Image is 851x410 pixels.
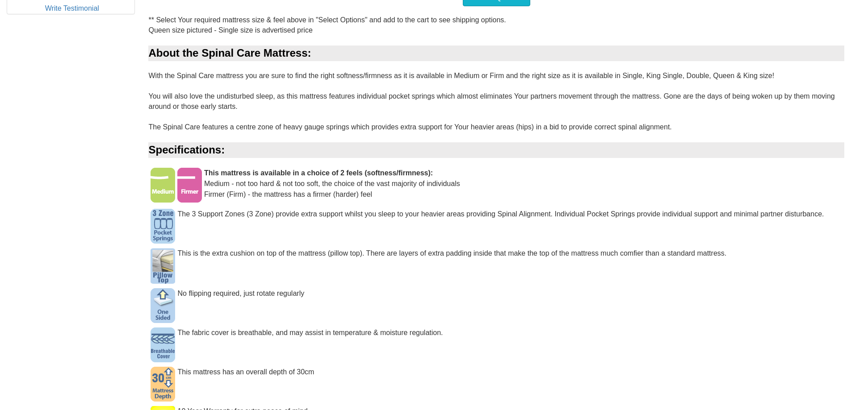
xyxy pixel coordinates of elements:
div: About the Spinal Care Mattress: [148,46,844,61]
div: The 3 Support Zones (3 Zone) provide extra support whilst you sleep to your heavier areas providi... [148,209,844,228]
div: Medium - not too hard & not too soft, the choice of the vast majority of individuals Firmer (Firm... [148,168,844,209]
img: 3 Zone Pocket Springs [151,209,175,244]
img: Firm Firmness [177,168,202,203]
div: This mattress has an overall depth of 30cm [148,367,844,386]
a: Write Testimonial [45,4,99,12]
img: 30cm Deep [151,367,175,402]
div: No flipping required, just rotate regularly [148,288,844,308]
img: Pillow Top [151,248,175,284]
img: One Sided [151,288,175,323]
b: This mattress is available in a choice of 2 feels (softness/firmness): [204,169,433,177]
div: This is the extra cushion on top of the mattress (pillow top). There are layers of extra padding ... [148,248,844,268]
img: Medium Firmness [151,168,175,203]
img: Breathable [151,327,175,362]
div: Specifications: [148,142,844,157]
div: The fabric cover is breathable, and may assist in temperature & moisture regulation. [148,327,844,347]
